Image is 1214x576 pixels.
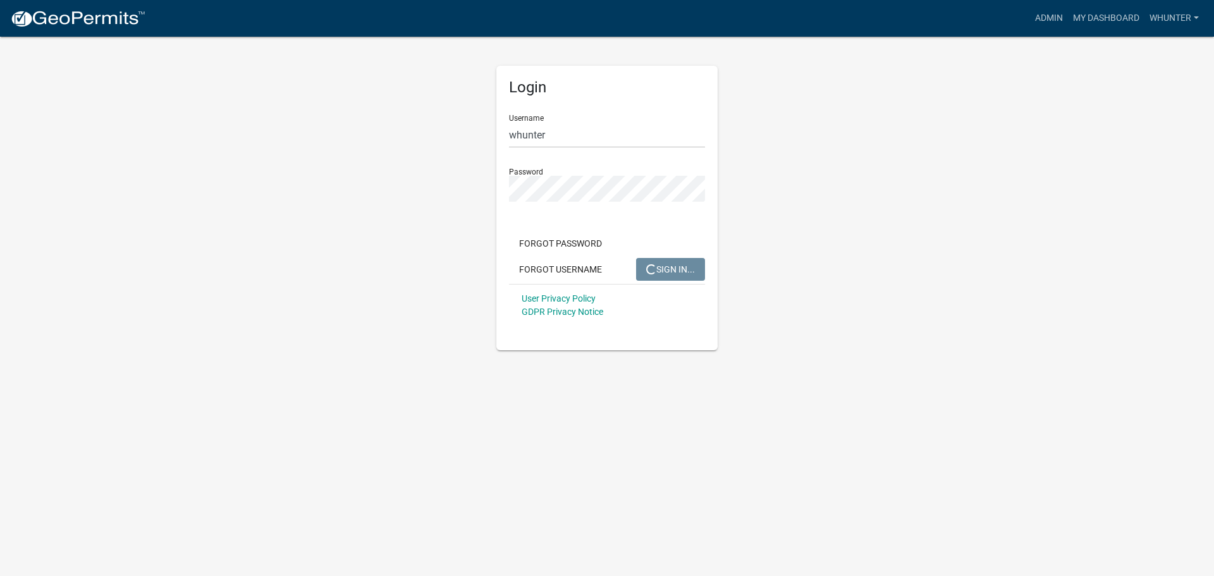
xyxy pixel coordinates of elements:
[1068,6,1144,30] a: My Dashboard
[636,258,705,281] button: SIGN IN...
[646,264,695,274] span: SIGN IN...
[522,307,603,317] a: GDPR Privacy Notice
[522,293,596,303] a: User Privacy Policy
[509,258,612,281] button: Forgot Username
[509,78,705,97] h5: Login
[509,232,612,255] button: Forgot Password
[1144,6,1204,30] a: whunter
[1030,6,1068,30] a: Admin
